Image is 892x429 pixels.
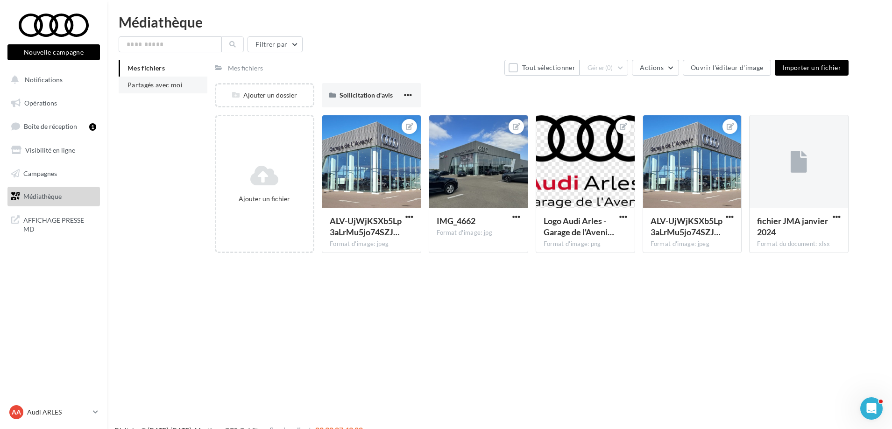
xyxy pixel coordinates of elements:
[683,60,771,76] button: Ouvrir l'éditeur d'image
[580,60,629,76] button: Gérer(0)
[330,240,413,248] div: Format d'image: jpeg
[640,63,663,71] span: Actions
[248,36,303,52] button: Filtrer par
[6,164,102,183] a: Campagnes
[340,91,393,99] span: Sollicitation d'avis
[504,60,579,76] button: Tout sélectionner
[119,15,881,29] div: Médiathèque
[544,216,614,237] span: Logo Audi Arles - Garage de l'Avenir (002) (1)
[651,216,722,237] span: ALV-UjWjKSXb5Lp3aLrMu5jo74SZJlnmYkjqaQgvrkoUMH3-mop-1l-u
[6,210,102,238] a: AFFICHAGE PRESSE MD
[220,194,309,204] div: Ajouter un fichier
[24,122,77,130] span: Boîte de réception
[216,91,313,100] div: Ajouter un dossier
[632,60,679,76] button: Actions
[89,123,96,131] div: 1
[24,99,57,107] span: Opérations
[127,64,165,72] span: Mes fichiers
[757,216,828,237] span: fichier JMA janvier 2024
[330,216,402,237] span: ALV-UjWjKSXb5Lp3aLrMu5jo74SZJlnmYkjqaQgvrkoUMH3-mop-1l-u
[605,64,613,71] span: (0)
[23,169,57,177] span: Campagnes
[6,70,98,90] button: Notifications
[228,63,263,73] div: Mes fichiers
[7,403,100,421] a: AA Audi ARLES
[7,44,100,60] button: Nouvelle campagne
[6,141,102,160] a: Visibilité en ligne
[437,216,475,226] span: IMG_4662
[12,408,21,417] span: AA
[27,408,89,417] p: Audi ARLES
[860,397,883,420] iframe: Intercom live chat
[127,81,183,89] span: Partagés avec moi
[23,214,96,234] span: AFFICHAGE PRESSE MD
[775,60,849,76] button: Importer un fichier
[437,229,520,237] div: Format d'image: jpg
[544,240,627,248] div: Format d'image: png
[6,116,102,136] a: Boîte de réception1
[651,240,734,248] div: Format d'image: jpeg
[757,240,841,248] div: Format du document: xlsx
[23,192,62,200] span: Médiathèque
[25,76,63,84] span: Notifications
[782,63,841,71] span: Importer un fichier
[6,93,102,113] a: Opérations
[25,146,75,154] span: Visibilité en ligne
[6,187,102,206] a: Médiathèque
